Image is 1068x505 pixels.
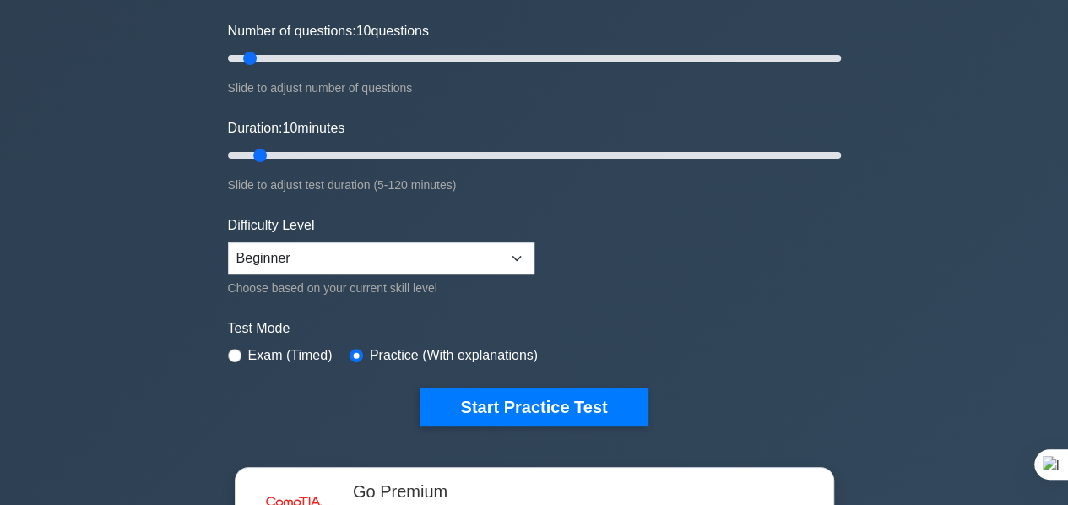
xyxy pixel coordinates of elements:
[228,175,841,195] div: Slide to adjust test duration (5-120 minutes)
[248,345,333,366] label: Exam (Timed)
[228,21,429,41] label: Number of questions: questions
[228,118,345,138] label: Duration: minutes
[228,215,315,236] label: Difficulty Level
[370,345,538,366] label: Practice (With explanations)
[356,24,371,38] span: 10
[282,121,297,135] span: 10
[420,388,648,426] button: Start Practice Test
[228,278,534,298] div: Choose based on your current skill level
[228,318,841,339] label: Test Mode
[228,78,841,98] div: Slide to adjust number of questions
